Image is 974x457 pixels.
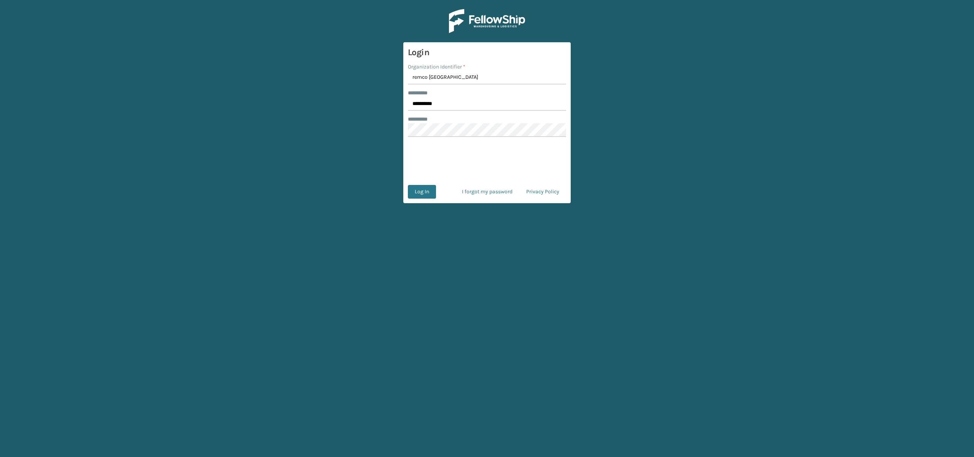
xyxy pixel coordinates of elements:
iframe: reCAPTCHA [429,146,545,176]
a: Privacy Policy [519,185,566,199]
img: Logo [449,9,525,33]
a: I forgot my password [455,185,519,199]
label: Organization Identifier [408,63,465,71]
button: Log In [408,185,436,199]
h3: Login [408,47,566,58]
